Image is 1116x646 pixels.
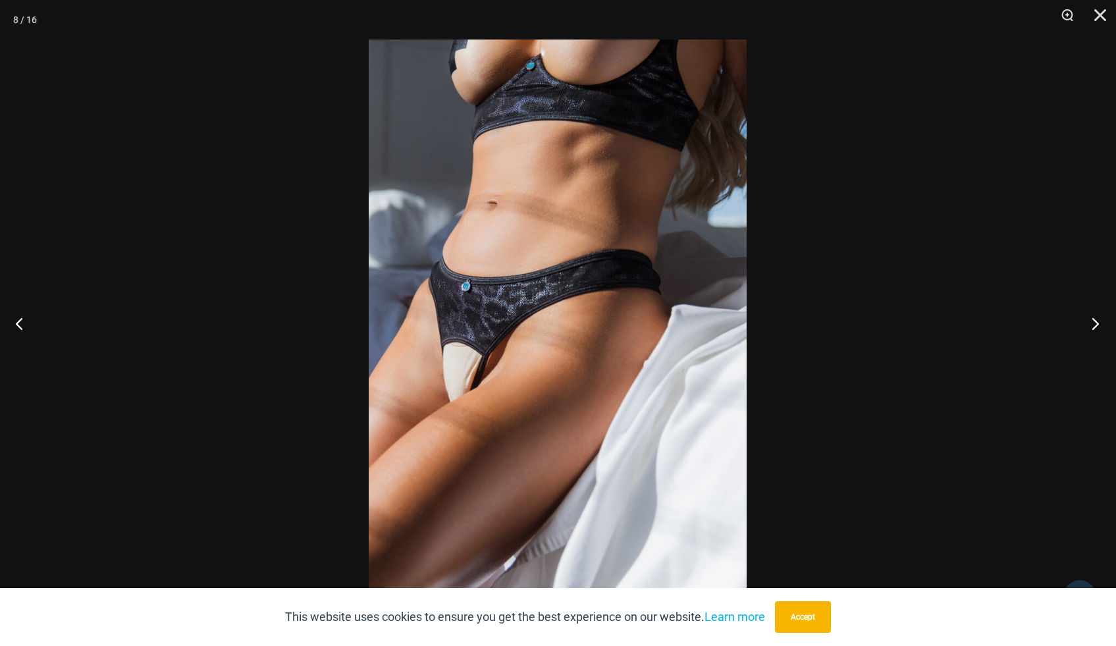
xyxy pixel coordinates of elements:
[369,40,747,606] img: Nights Fall Silver Leopard 1036 Bra 6046 Thong 07
[285,607,765,627] p: This website uses cookies to ensure you get the best experience on our website.
[1067,290,1116,356] button: Next
[13,10,37,30] div: 8 / 16
[775,601,831,633] button: Accept
[704,610,765,624] a: Learn more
